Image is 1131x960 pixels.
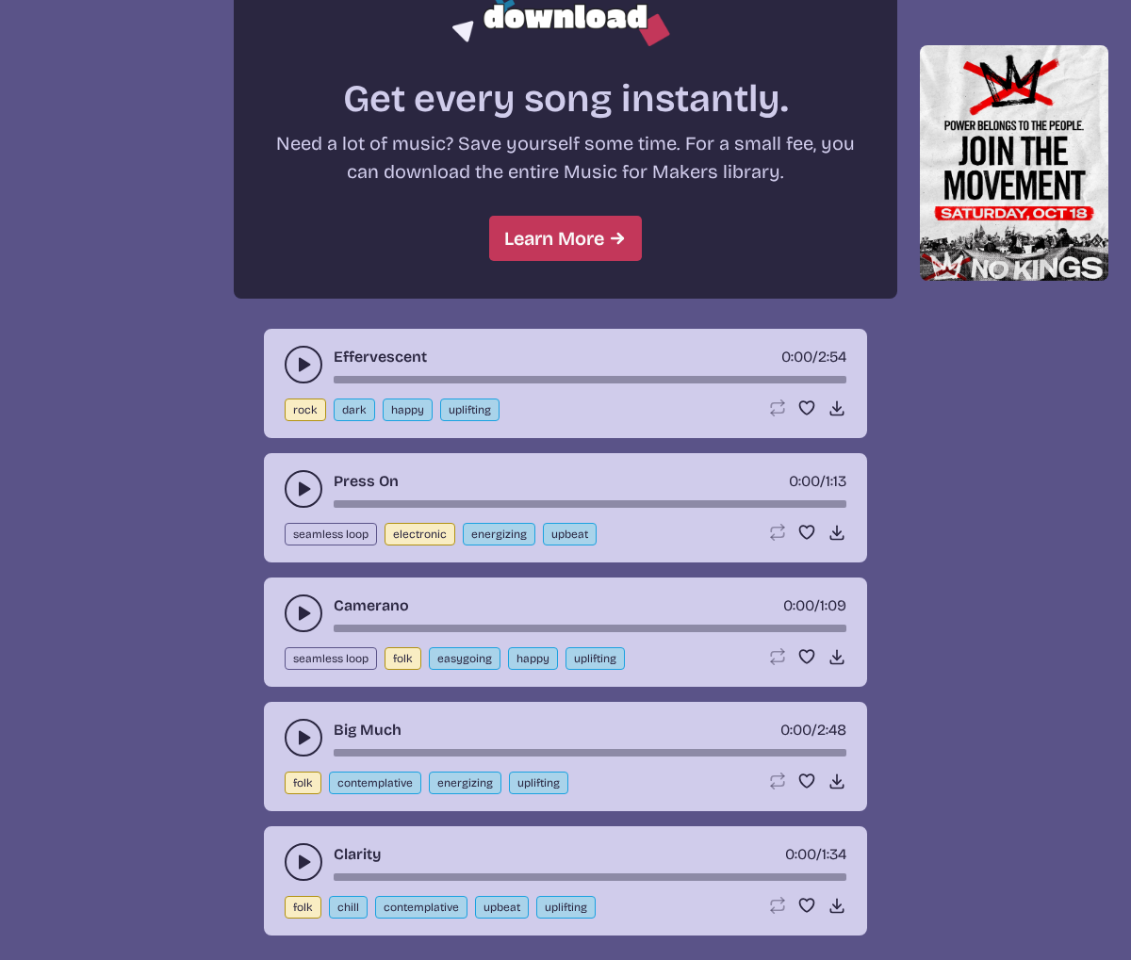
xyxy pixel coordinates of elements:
span: 2:48 [817,721,846,739]
a: Camerano [334,594,409,617]
div: / [781,346,846,368]
button: contemplative [375,896,467,919]
div: song-time-bar [334,873,846,881]
a: Press On [334,470,399,493]
div: song-time-bar [334,376,846,383]
button: folk [285,772,321,794]
span: 2:54 [818,348,846,366]
button: Loop [767,523,786,542]
button: Loop [767,647,786,666]
a: Big Much [334,719,402,741]
a: Learn More [489,216,642,261]
div: / [789,470,846,493]
button: happy [508,647,558,670]
button: upbeat [475,896,529,919]
button: Loop [767,896,786,915]
span: timer [781,348,812,366]
button: Favorite [797,399,816,417]
button: contemplative [329,772,421,794]
span: timer [783,596,814,614]
button: uplifting [509,772,568,794]
button: easygoing [429,647,500,670]
button: uplifting [565,647,625,670]
button: folk [285,896,321,919]
div: / [785,843,846,866]
button: Favorite [797,772,816,790]
button: Favorite [797,523,816,542]
span: 1:34 [822,845,846,863]
button: folk [385,647,421,670]
div: song-time-bar [334,749,846,757]
button: play-pause toggle [285,843,322,881]
button: uplifting [440,399,500,421]
span: timer [785,845,816,863]
span: 1:13 [826,472,846,490]
span: timer [780,721,811,739]
button: uplifting [536,896,596,919]
button: Favorite [797,896,816,915]
p: Need a lot of music? Save yourself some time. For a small fee, you can download the entire Music ... [268,129,863,186]
button: energizing [463,523,535,545]
button: seamless loop [285,523,377,545]
button: Loop [767,772,786,790]
button: dark [334,399,375,421]
a: Effervescent [334,346,427,368]
div: song-time-bar [334,625,846,632]
div: song-time-bar [334,500,846,508]
button: electronic [385,523,455,545]
button: play-pause toggle [285,594,322,632]
button: Loop [767,399,786,417]
button: upbeat [543,523,597,545]
span: timer [789,472,820,490]
button: happy [383,399,433,421]
button: chill [329,896,368,919]
img: Help save our democracy! [920,45,1108,281]
button: energizing [429,772,501,794]
span: 1:09 [820,596,846,614]
button: rock [285,399,326,421]
button: play-pause toggle [285,346,322,383]
button: Favorite [797,647,816,666]
h2: Get every song instantly. [268,76,863,122]
button: play-pause toggle [285,719,322,757]
button: seamless loop [285,647,377,670]
div: / [783,594,846,617]
div: / [780,719,846,741]
a: Clarity [334,843,381,866]
button: play-pause toggle [285,470,322,508]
